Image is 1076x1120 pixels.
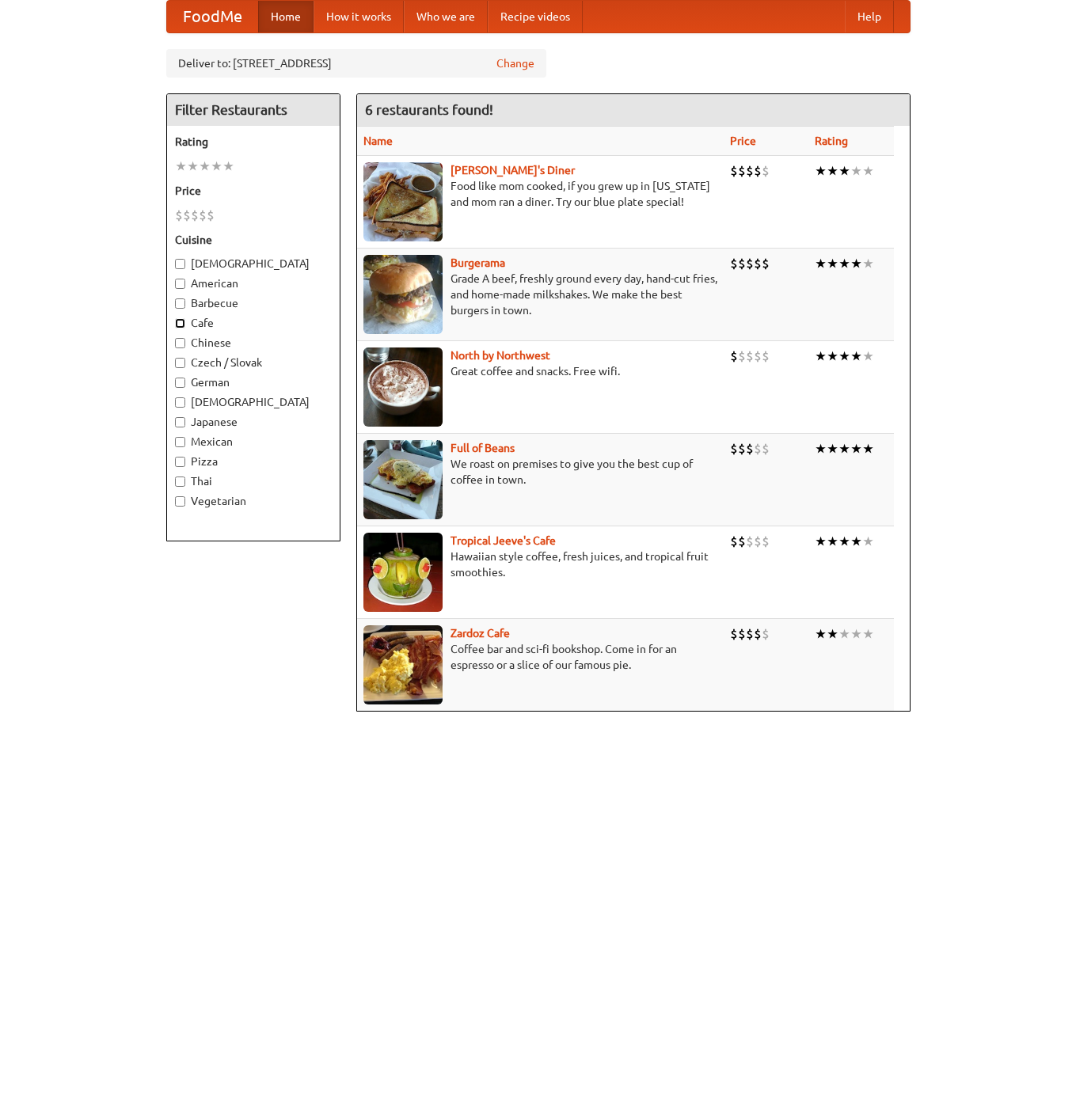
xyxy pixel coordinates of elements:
[175,397,185,408] input: [DEMOGRAPHIC_DATA]
[862,162,874,180] li: ★
[746,162,754,180] li: $
[175,394,332,410] label: [DEMOGRAPHIC_DATA]
[451,442,515,454] b: Full of Beans
[746,255,754,272] li: $
[222,158,234,175] li: ★
[496,55,534,71] a: Change
[815,347,827,365] li: ★
[827,162,838,180] li: ★
[175,279,185,289] input: American
[451,534,556,547] a: Tropical Jeeve's Cafe
[175,335,332,351] label: Chinese
[175,207,183,224] li: $
[730,347,738,365] li: $
[175,256,332,271] label: [DEMOGRAPHIC_DATA]
[754,255,762,272] li: $
[451,349,550,362] a: North by Northwest
[850,255,862,272] li: ★
[451,164,575,177] a: [PERSON_NAME]'s Diner
[815,255,827,272] li: ★
[175,476,185,487] input: Thai
[488,1,583,32] a: Recipe videos
[815,135,848,147] a: Rating
[363,162,443,241] img: sallys.jpg
[738,255,746,272] li: $
[762,255,770,272] li: $
[738,440,746,457] li: $
[762,347,770,365] li: $
[815,533,827,550] li: ★
[363,549,717,580] p: Hawaiian style coffee, fresh juices, and tropical fruit smoothies.
[730,625,738,643] li: $
[363,440,443,519] img: beans.jpg
[451,627,510,640] a: Zardoz Cafe
[363,271,717,318] p: Grade A beef, freshly ground every day, hand-cut fries, and home-made milkshakes. We make the bes...
[314,1,404,32] a: How it works
[738,533,746,550] li: $
[754,440,762,457] li: $
[166,49,546,78] div: Deliver to: [STREET_ADDRESS]
[862,533,874,550] li: ★
[363,347,443,427] img: north.jpg
[738,625,746,643] li: $
[199,158,211,175] li: ★
[187,158,199,175] li: ★
[175,437,185,447] input: Mexican
[199,207,207,224] li: $
[167,1,258,32] a: FoodMe
[211,158,222,175] li: ★
[175,183,332,199] h5: Price
[850,162,862,180] li: ★
[746,533,754,550] li: $
[175,496,185,507] input: Vegetarian
[738,347,746,365] li: $
[827,347,838,365] li: ★
[258,1,314,32] a: Home
[175,378,185,388] input: German
[746,625,754,643] li: $
[815,162,827,180] li: ★
[363,625,443,704] img: zardoz.jpg
[175,259,185,269] input: [DEMOGRAPHIC_DATA]
[451,256,505,269] b: Burgerama
[363,641,717,673] p: Coffee bar and sci-fi bookshop. Come in for an espresso or a slice of our famous pie.
[404,1,488,32] a: Who we are
[746,440,754,457] li: $
[175,295,332,311] label: Barbecue
[175,374,332,390] label: German
[730,440,738,457] li: $
[363,255,443,334] img: burgerama.jpg
[754,625,762,643] li: $
[862,440,874,457] li: ★
[762,440,770,457] li: $
[365,102,493,117] ng-pluralize: 6 restaurants found!
[730,255,738,272] li: $
[827,255,838,272] li: ★
[838,533,850,550] li: ★
[754,162,762,180] li: $
[175,318,185,328] input: Cafe
[850,347,862,365] li: ★
[827,440,838,457] li: ★
[862,625,874,643] li: ★
[175,493,332,509] label: Vegetarian
[363,363,717,379] p: Great coffee and snacks. Free wifi.
[175,338,185,348] input: Chinese
[850,533,862,550] li: ★
[730,162,738,180] li: $
[762,533,770,550] li: $
[730,533,738,550] li: $
[815,440,827,457] li: ★
[754,347,762,365] li: $
[363,135,393,147] a: Name
[175,232,332,248] h5: Cuisine
[827,533,838,550] li: ★
[738,162,746,180] li: $
[175,473,332,489] label: Thai
[175,134,332,150] h5: Rating
[850,440,862,457] li: ★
